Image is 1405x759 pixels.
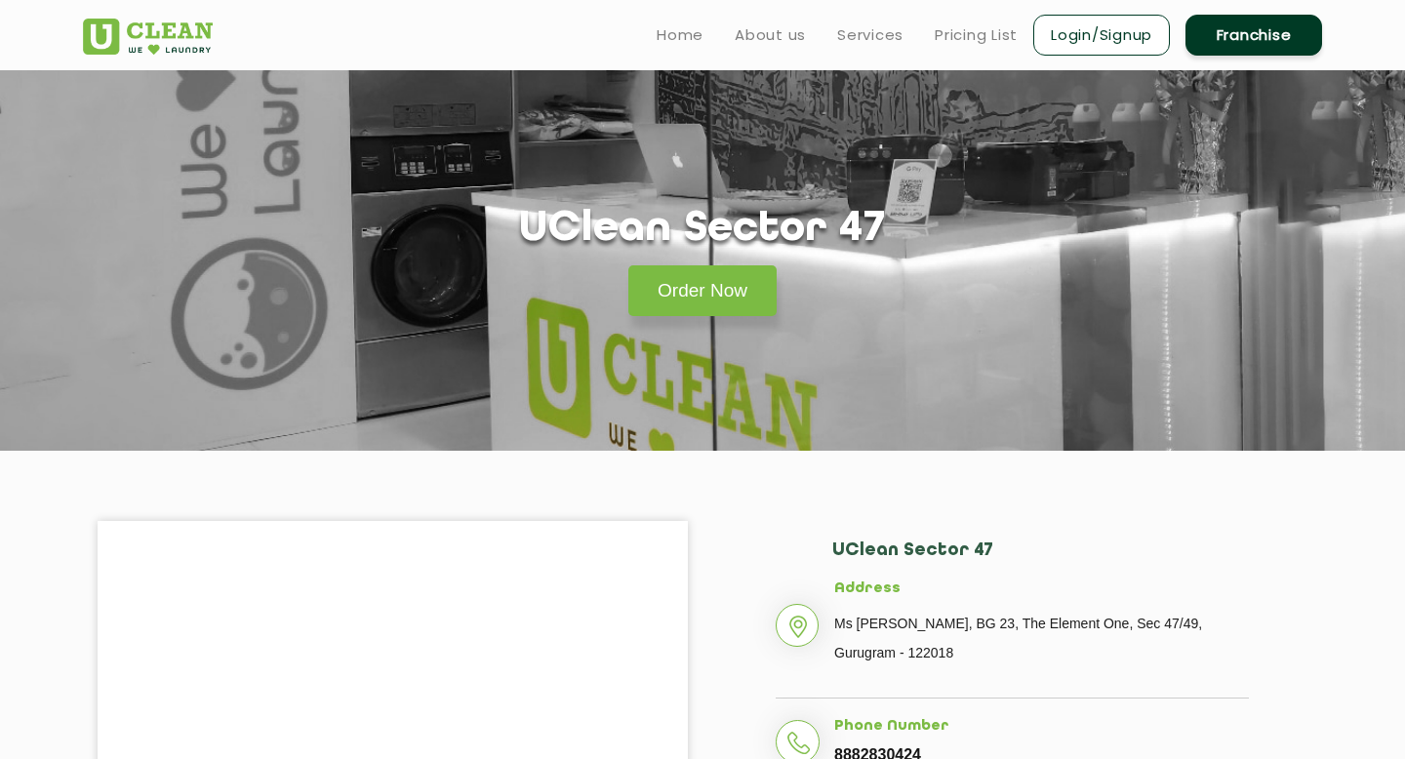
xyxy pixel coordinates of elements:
p: Ms [PERSON_NAME], BG 23, The Element One, Sec 47/49, Gurugram - 122018 [834,609,1249,667]
a: Login/Signup [1033,15,1170,56]
a: Franchise [1185,15,1322,56]
a: Order Now [628,265,777,316]
h1: UClean Sector 47 [519,205,886,255]
h5: Phone Number [834,718,1249,736]
img: UClean Laundry and Dry Cleaning [83,19,213,55]
a: Home [657,23,703,47]
a: About us [735,23,806,47]
h2: UClean Sector 47 [832,540,1249,580]
a: Services [837,23,903,47]
h5: Address [834,580,1249,598]
a: Pricing List [935,23,1018,47]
